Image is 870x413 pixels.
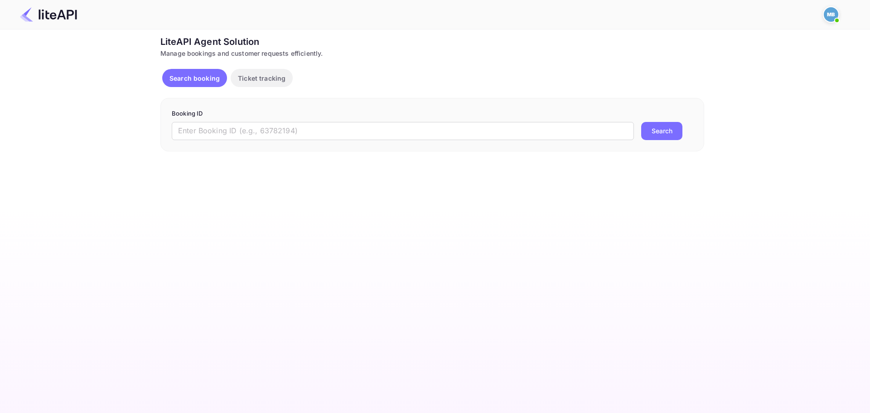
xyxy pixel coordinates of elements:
[641,122,682,140] button: Search
[172,122,634,140] input: Enter Booking ID (e.g., 63782194)
[824,7,838,22] img: Mohcine Belkhir
[160,35,704,49] div: LiteAPI Agent Solution
[172,109,693,118] p: Booking ID
[160,49,704,58] div: Manage bookings and customer requests efficiently.
[20,7,77,22] img: LiteAPI Logo
[238,73,285,83] p: Ticket tracking
[169,73,220,83] p: Search booking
